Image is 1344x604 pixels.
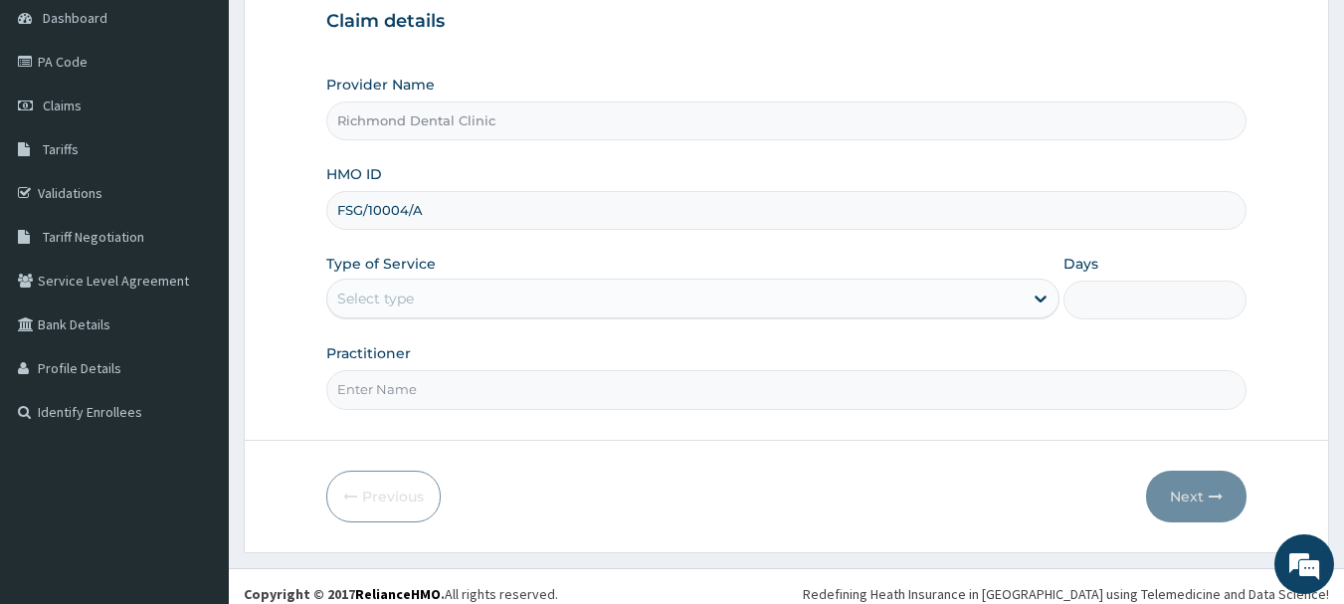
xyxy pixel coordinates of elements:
h3: Claim details [326,11,1248,33]
button: Next [1146,471,1247,522]
div: Redefining Heath Insurance in [GEOGRAPHIC_DATA] using Telemedicine and Data Science! [803,584,1329,604]
span: Dashboard [43,9,107,27]
strong: Copyright © 2017 . [244,585,445,603]
span: Claims [43,97,82,114]
label: Provider Name [326,75,435,95]
span: Tariff Negotiation [43,228,144,246]
span: We're online! [115,177,275,378]
textarea: Type your message and hit 'Enter' [10,397,379,467]
input: Enter Name [326,370,1248,409]
label: HMO ID [326,164,382,184]
a: RelianceHMO [355,585,441,603]
span: Tariffs [43,140,79,158]
input: Enter HMO ID [326,191,1248,230]
label: Days [1063,254,1098,274]
div: Select type [337,289,414,308]
button: Previous [326,471,441,522]
label: Practitioner [326,343,411,363]
div: Minimize live chat window [326,10,374,58]
div: Chat with us now [103,111,334,137]
label: Type of Service [326,254,436,274]
img: d_794563401_company_1708531726252_794563401 [37,100,81,149]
